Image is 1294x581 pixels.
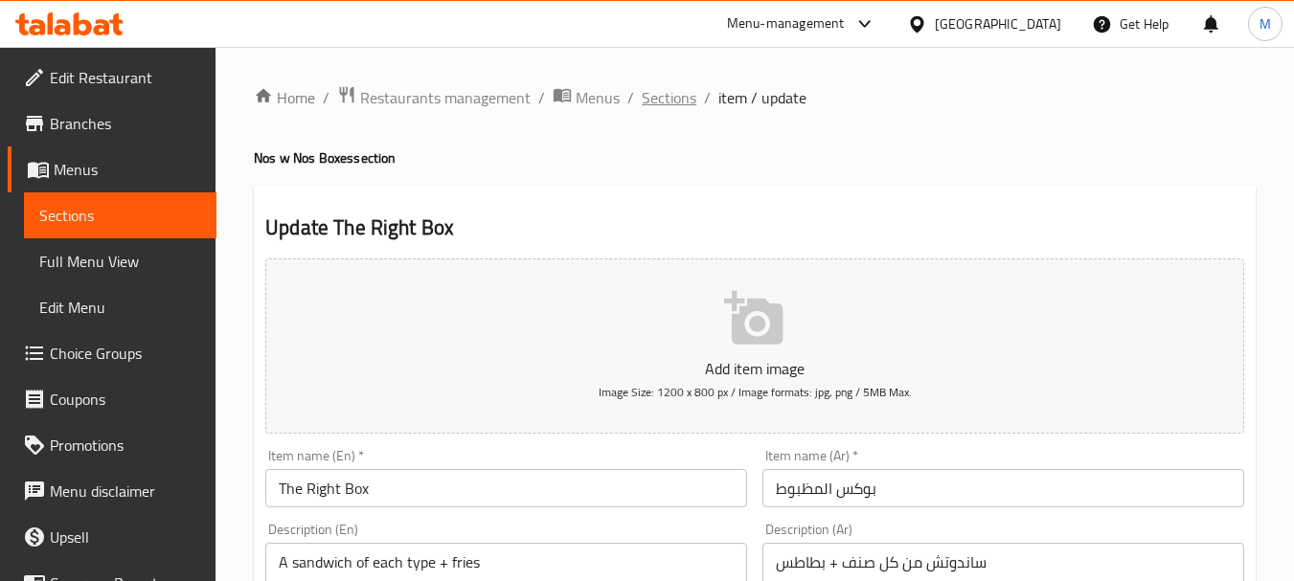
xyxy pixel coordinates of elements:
[8,55,216,101] a: Edit Restaurant
[50,112,201,135] span: Branches
[39,204,201,227] span: Sections
[360,86,531,109] span: Restaurants management
[538,86,545,109] li: /
[627,86,634,109] li: /
[935,13,1061,34] div: [GEOGRAPHIC_DATA]
[727,12,845,35] div: Menu-management
[8,422,216,468] a: Promotions
[599,381,912,403] span: Image Size: 1200 x 800 px / Image formats: jpg, png / 5MB Max.
[50,342,201,365] span: Choice Groups
[265,213,1244,242] h2: Update The Right Box
[50,480,201,503] span: Menu disclaimer
[8,146,216,192] a: Menus
[254,148,1256,168] h4: Nos w Nos Boxes section
[8,101,216,146] a: Branches
[704,86,711,109] li: /
[50,434,201,457] span: Promotions
[24,192,216,238] a: Sections
[337,85,531,110] a: Restaurants management
[8,514,216,560] a: Upsell
[576,86,620,109] span: Menus
[8,330,216,376] a: Choice Groups
[254,85,1256,110] nav: breadcrumb
[553,85,620,110] a: Menus
[8,376,216,422] a: Coupons
[24,284,216,330] a: Edit Menu
[8,468,216,514] a: Menu disclaimer
[50,66,201,89] span: Edit Restaurant
[39,296,201,319] span: Edit Menu
[718,86,806,109] span: item / update
[24,238,216,284] a: Full Menu View
[323,86,329,109] li: /
[254,86,315,109] a: Home
[54,158,201,181] span: Menus
[265,469,747,507] input: Enter name En
[762,469,1244,507] input: Enter name Ar
[642,86,696,109] a: Sections
[265,258,1244,434] button: Add item imageImage Size: 1200 x 800 px / Image formats: jpg, png / 5MB Max.
[39,250,201,273] span: Full Menu View
[1260,13,1271,34] span: M
[50,525,201,548] span: Upsell
[295,357,1215,380] p: Add item image
[50,388,201,411] span: Coupons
